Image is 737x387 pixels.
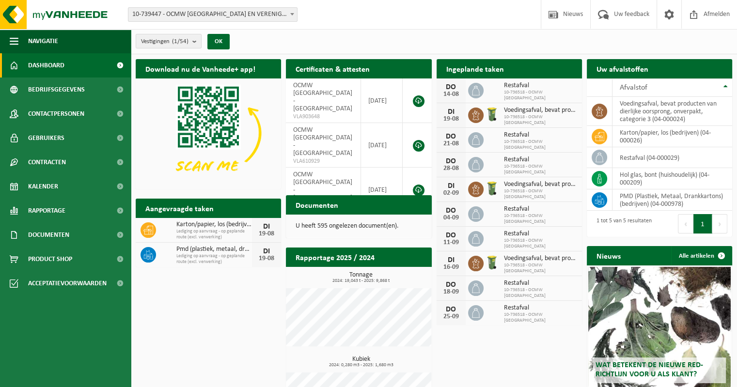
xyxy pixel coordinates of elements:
div: 19-08 [257,255,276,262]
span: 10-736518 - OCMW [GEOGRAPHIC_DATA] [504,287,577,299]
span: 10-739447 - OCMW BRUGGE EN VERENIGINGEN - BRUGGE [128,8,297,21]
div: DO [441,133,461,140]
td: karton/papier, los (bedrijven) (04-000026) [612,126,732,147]
span: Acceptatievoorwaarden [28,271,107,295]
span: Vestigingen [141,34,188,49]
span: Restafval [504,304,577,312]
span: Restafval [504,82,577,90]
td: [DATE] [361,168,403,212]
img: WB-0140-HPE-GN-50 [484,106,500,123]
div: DI [257,223,276,231]
span: Voedingsafval, bevat producten van dierlijke oorsprong, onverpakt, categorie 3 [504,255,577,263]
div: 28-08 [441,165,461,172]
h2: Nieuws [587,246,630,265]
div: DO [441,281,461,289]
span: 10-736518 - OCMW [GEOGRAPHIC_DATA] [504,139,577,151]
button: Previous [678,214,693,233]
span: Restafval [504,279,577,287]
td: [DATE] [361,123,403,168]
h3: Kubiek [291,356,431,368]
p: U heeft 595 ongelezen document(en). [296,223,422,230]
span: Navigatie [28,29,58,53]
span: Gebruikers [28,126,64,150]
div: 19-08 [441,116,461,123]
span: Restafval [504,131,577,139]
span: OCMW [GEOGRAPHIC_DATA] - [GEOGRAPHIC_DATA] [293,171,352,201]
span: Restafval [504,156,577,164]
span: Voedingsafval, bevat producten van dierlijke oorsprong, onverpakt, categorie 3 [504,181,577,188]
td: PMD (Plastiek, Metaal, Drankkartons) (bedrijven) (04-000978) [612,189,732,211]
h2: Certificaten & attesten [286,59,379,78]
div: 16-09 [441,264,461,271]
span: 10-736518 - OCMW [GEOGRAPHIC_DATA] [504,164,577,175]
h2: Documenten [286,195,348,214]
span: 10-736518 - OCMW [GEOGRAPHIC_DATA] [504,213,577,225]
span: Contracten [28,150,66,174]
div: 21-08 [441,140,461,147]
span: Restafval [504,205,577,213]
h2: Uw afvalstoffen [587,59,658,78]
span: 10-736518 - OCMW [GEOGRAPHIC_DATA] [504,188,577,200]
span: Lediging op aanvraag - op geplande route (excl. verwerking) [176,253,252,265]
div: 14-08 [441,91,461,98]
h3: Tonnage [291,272,431,283]
span: Afvalstof [620,84,647,92]
span: 10-739447 - OCMW BRUGGE EN VERENIGINGEN - BRUGGE [128,7,298,22]
span: Voedingsafval, bevat producten van dierlijke oorsprong, onverpakt, categorie 3 [504,107,577,114]
h2: Ingeplande taken [437,59,514,78]
div: 11-09 [441,239,461,246]
span: VLA903648 [293,113,353,121]
div: DI [257,248,276,255]
div: DI [441,108,461,116]
div: 19-08 [257,231,276,237]
button: Next [712,214,727,233]
span: 10-736518 - OCMW [GEOGRAPHIC_DATA] [504,238,577,249]
h2: Download nu de Vanheede+ app! [136,59,265,78]
span: Bedrijfsgegevens [28,77,85,102]
button: OK [207,34,230,49]
h2: Aangevraagde taken [136,199,223,217]
span: Product Shop [28,247,72,271]
button: Vestigingen(1/54) [136,34,202,48]
div: DO [441,157,461,165]
button: 1 [693,214,712,233]
div: 18-09 [441,289,461,295]
div: 25-09 [441,313,461,320]
span: Wat betekent de nieuwe RED-richtlijn voor u als klant? [596,361,703,378]
div: DI [441,182,461,190]
img: WB-0140-HPE-GN-50 [484,180,500,197]
div: 02-09 [441,190,461,197]
div: DO [441,232,461,239]
td: restafval (04-000029) [612,147,732,168]
span: 2024: 19,043 t - 2025: 9,868 t [291,279,431,283]
td: hol glas, bont (huishoudelijk) (04-000209) [612,168,732,189]
span: Dashboard [28,53,64,77]
img: Download de VHEPlus App [136,78,281,187]
div: 04-09 [441,215,461,221]
span: Restafval [504,230,577,238]
span: 10-736518 - OCMW [GEOGRAPHIC_DATA] [504,90,577,101]
td: [DATE] [361,78,403,123]
span: Contactpersonen [28,102,84,126]
div: DO [441,207,461,215]
span: 10-736518 - OCMW [GEOGRAPHIC_DATA] [504,263,577,274]
div: DI [441,256,461,264]
div: 1 tot 5 van 5 resultaten [592,213,652,234]
a: Bekijk rapportage [360,266,431,286]
span: Karton/papier, los (bedrijven) [176,221,252,229]
span: 2024: 0,280 m3 - 2025: 1,680 m3 [291,363,431,368]
div: DO [441,83,461,91]
span: Lediging op aanvraag - op geplande route (excl. verwerking) [176,229,252,240]
span: OCMW [GEOGRAPHIC_DATA] - [GEOGRAPHIC_DATA] [293,82,352,112]
div: DO [441,306,461,313]
span: Kalender [28,174,58,199]
span: OCMW [GEOGRAPHIC_DATA] - [GEOGRAPHIC_DATA] [293,126,352,157]
td: voedingsafval, bevat producten van dierlijke oorsprong, onverpakt, categorie 3 (04-000024) [612,97,732,126]
count: (1/54) [172,38,188,45]
span: Rapportage [28,199,65,223]
img: WB-0140-HPE-GN-50 [484,254,500,271]
span: VLA610929 [293,157,353,165]
span: Documenten [28,223,69,247]
span: Pmd (plastiek, metaal, drankkartons) (bedrijven) [176,246,252,253]
a: Alle artikelen [671,246,731,265]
